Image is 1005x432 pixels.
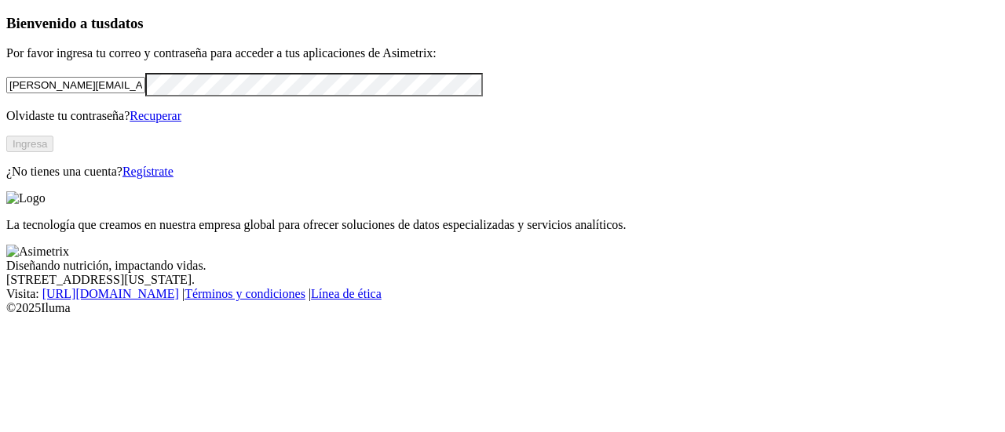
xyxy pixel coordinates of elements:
[42,287,179,300] a: [URL][DOMAIN_NAME]
[130,109,181,122] a: Recuperar
[6,109,999,123] p: Olvidaste tu contraseña?
[6,301,999,315] div: © 2025 Iluma
[6,15,999,32] h3: Bienvenido a tus
[6,259,999,273] div: Diseñando nutrición, impactando vidas.
[311,287,382,300] a: Línea de ética
[6,191,46,205] img: Logo
[6,46,999,60] p: Por favor ingresa tu correo y contraseña para acceder a tus aplicaciones de Asimetrix:
[110,15,144,31] span: datos
[6,165,999,179] p: ¿No tienes una cuenta?
[6,218,999,232] p: La tecnología que creamos en nuestra empresa global para ofrecer soluciones de datos especializad...
[6,136,53,152] button: Ingresa
[122,165,174,178] a: Regístrate
[6,245,69,259] img: Asimetrix
[6,287,999,301] div: Visita : | |
[6,273,999,287] div: [STREET_ADDRESS][US_STATE].
[185,287,305,300] a: Términos y condiciones
[6,77,145,93] input: Tu correo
